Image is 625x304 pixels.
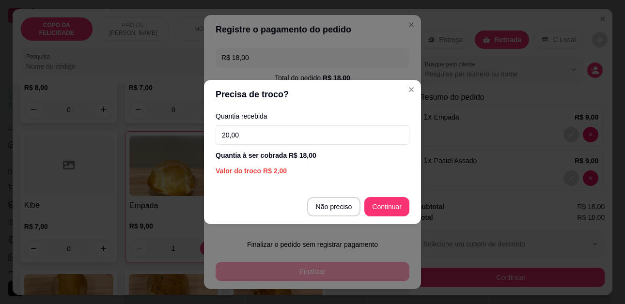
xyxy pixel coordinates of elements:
[364,197,409,216] button: Continuar
[404,82,419,97] button: Close
[216,166,409,176] div: Valor do troco R$ 2,00
[307,197,361,216] button: Não preciso
[216,113,409,120] label: Quantia recebida
[204,80,421,109] header: Precisa de troco?
[216,151,409,160] div: Quantia à ser cobrada R$ 18,00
